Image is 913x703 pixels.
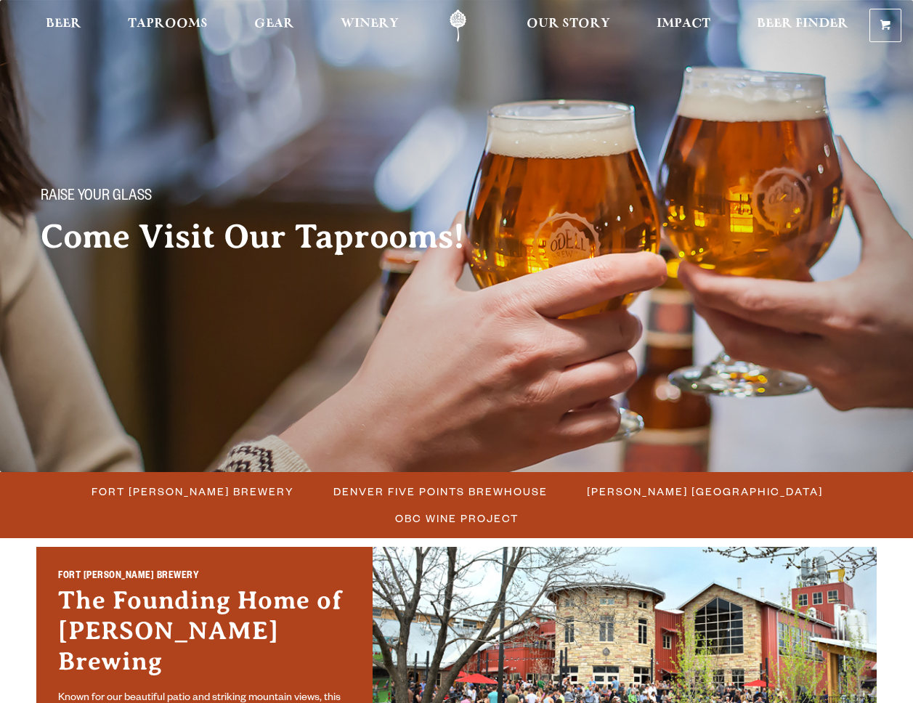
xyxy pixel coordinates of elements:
span: Taprooms [128,18,208,30]
span: Impact [657,18,710,30]
span: Winery [341,18,399,30]
span: Beer [46,18,81,30]
a: Winery [331,9,408,42]
span: Raise your glass [41,188,152,207]
h2: Come Visit Our Taprooms! [41,219,494,255]
a: Our Story [517,9,620,42]
a: Taprooms [118,9,217,42]
a: Fort [PERSON_NAME] Brewery [83,481,301,502]
span: Denver Five Points Brewhouse [333,481,548,502]
span: OBC Wine Project [396,508,519,529]
span: Beer Finder [757,18,848,30]
h3: The Founding Home of [PERSON_NAME] Brewing [58,585,351,684]
span: Gear [254,18,294,30]
h2: Fort [PERSON_NAME] Brewery [58,569,351,586]
a: [PERSON_NAME] [GEOGRAPHIC_DATA] [578,481,830,502]
a: Gear [245,9,304,42]
span: Our Story [527,18,610,30]
a: OBC Wine Project [387,508,527,529]
span: [PERSON_NAME] [GEOGRAPHIC_DATA] [587,481,823,502]
a: Odell Home [431,9,485,42]
a: Beer Finder [747,9,858,42]
a: Denver Five Points Brewhouse [325,481,555,502]
a: Beer [36,9,91,42]
a: Impact [647,9,720,42]
span: Fort [PERSON_NAME] Brewery [92,481,294,502]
